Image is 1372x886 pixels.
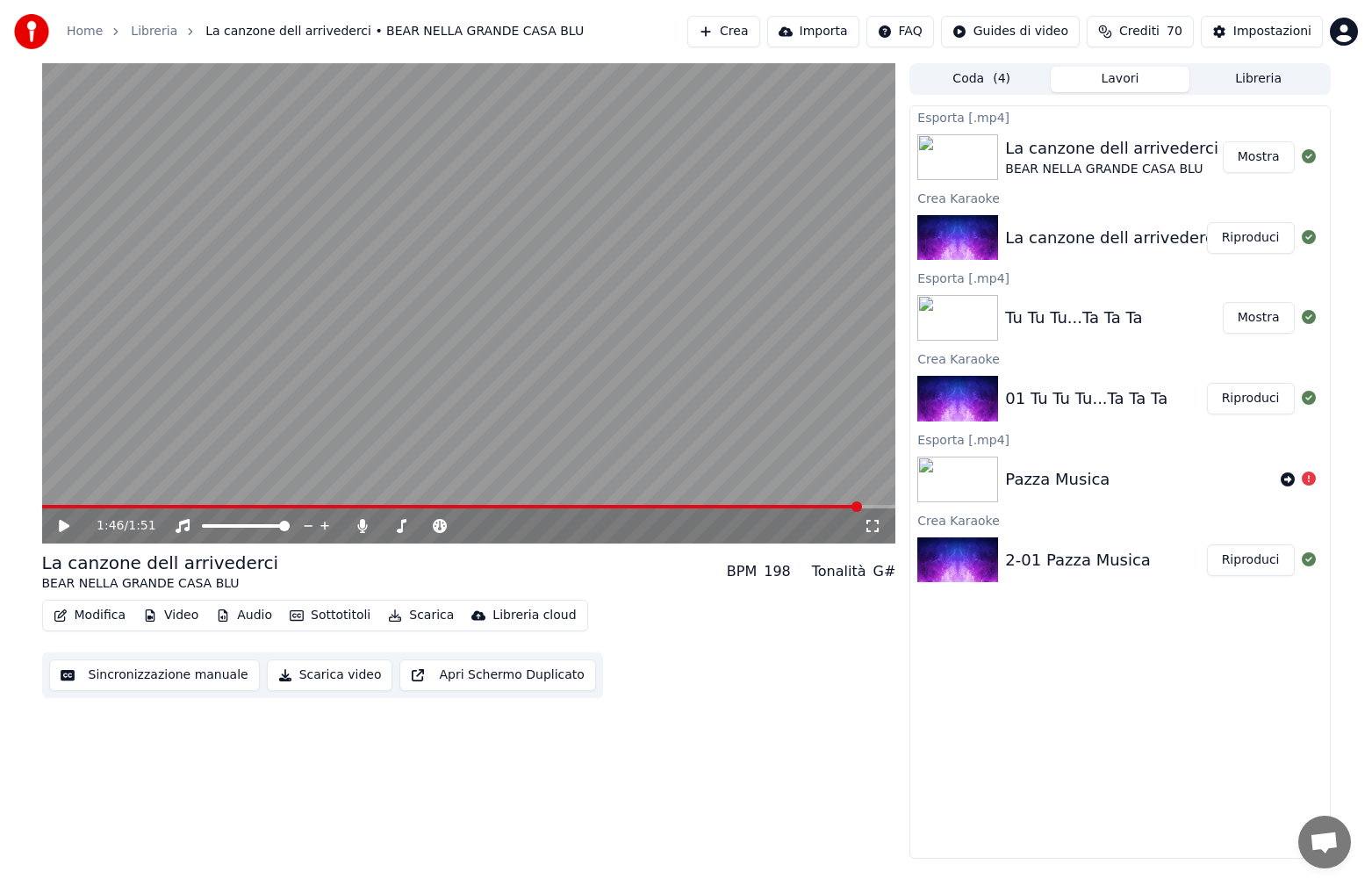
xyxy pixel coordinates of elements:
[42,575,279,593] div: BEAR NELLA GRANDE CASA BLU
[209,603,279,628] button: Audio
[910,267,1329,288] div: Esporta [.mp4]
[1005,386,1167,411] div: 01 Tu Tu Tu...Ta Ta Ta
[727,561,757,582] div: BPM
[873,561,896,582] div: G#
[866,16,934,47] button: FAQ
[1005,136,1218,161] div: La canzone dell arrivederci
[267,659,393,691] button: Scarica video
[131,23,177,40] a: Libreria
[1005,306,1142,330] div: Tu Tu Tu...Ta Ta Ta
[910,348,1329,369] div: Crea Karaoke
[1201,16,1323,47] button: Impostazioni
[136,603,205,628] button: Video
[1005,548,1151,573] div: 2-01 Pazza Musica
[767,16,859,47] button: Importa
[128,517,155,535] span: 1:51
[399,659,595,691] button: Apri Schermo Duplicato
[14,14,49,49] img: youka
[1223,302,1295,334] button: Mostra
[1207,222,1295,254] button: Riproduci
[1223,141,1295,173] button: Mostra
[67,23,103,40] a: Home
[42,551,279,575] div: La canzone dell arrivederci
[47,603,133,628] button: Modifica
[687,16,759,47] button: Crea
[1298,816,1351,868] div: Aprire la chat
[1119,23,1160,40] span: Crediti
[910,187,1329,208] div: Crea Karaoke
[49,659,260,691] button: Sincronizzazione manuale
[67,23,584,40] nav: breadcrumb
[97,517,124,535] span: 1:46
[941,16,1080,47] button: Guides di video
[1189,67,1328,92] button: Libreria
[205,23,584,40] span: La canzone dell arrivederci • BEAR NELLA GRANDE CASA BLU
[97,517,139,535] div: /
[1207,544,1295,576] button: Riproduci
[1051,67,1189,92] button: Lavori
[812,561,866,582] div: Tonalità
[1087,16,1194,47] button: Crediti70
[912,67,1051,92] button: Coda
[1207,383,1295,414] button: Riproduci
[910,429,1329,450] div: Esporta [.mp4]
[492,607,576,624] div: Libreria cloud
[381,603,461,628] button: Scarica
[1005,467,1110,492] div: Pazza Musica
[764,561,791,582] div: 198
[910,106,1329,127] div: Esporta [.mp4]
[1233,23,1311,40] div: Impostazioni
[910,509,1329,530] div: Crea Karaoke
[1167,23,1182,40] span: 70
[1005,161,1218,178] div: BEAR NELLA GRANDE CASA BLU
[283,603,377,628] button: Sottotitoli
[993,70,1010,88] span: ( 4 )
